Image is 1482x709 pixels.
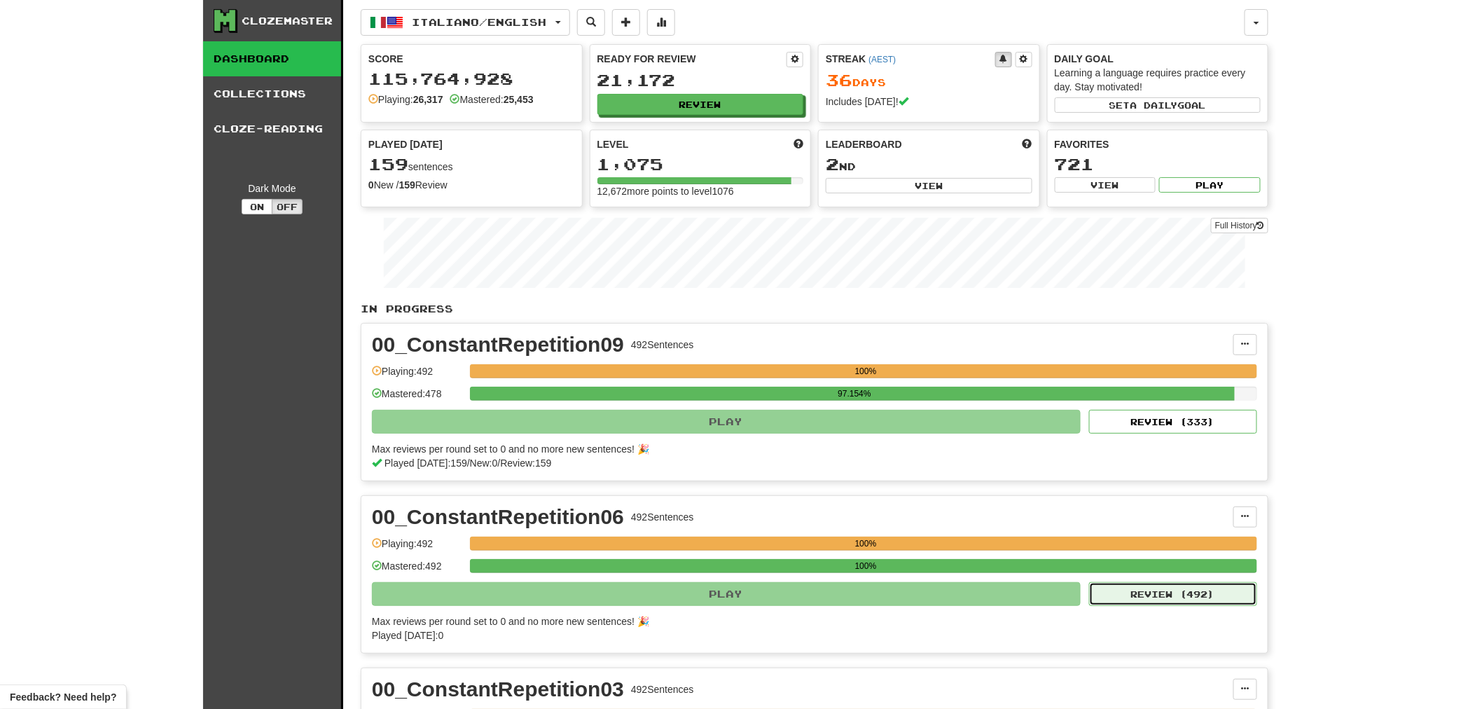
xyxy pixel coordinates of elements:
button: On [242,199,272,214]
span: Played [DATE] [368,137,443,151]
strong: 26,317 [413,94,443,105]
div: Playing: [368,92,443,106]
div: 1,075 [597,156,804,173]
button: Review [597,94,804,115]
p: In Progress [361,302,1268,316]
div: Ready for Review [597,52,787,66]
div: nd [826,156,1032,174]
div: Playing: 492 [372,537,463,560]
button: Review (333) [1089,410,1257,434]
span: 159 [368,154,408,174]
span: Leaderboard [826,137,902,151]
a: Full History [1211,218,1268,233]
div: Day s [826,71,1032,90]
span: Open feedback widget [10,690,116,704]
div: Max reviews per round set to 0 and no more new sentences! 🎉 [372,614,1249,628]
span: Played [DATE]: 0 [372,630,443,641]
div: Mastered: 478 [372,387,463,410]
div: Daily Goal [1055,52,1261,66]
div: 100% [474,537,1257,551]
div: Max reviews per round set to 0 and no more new sentences! 🎉 [372,442,1249,456]
span: Level [597,137,629,151]
a: (AEST) [868,55,896,64]
a: Dashboard [203,41,341,76]
div: 492 Sentences [631,682,694,696]
div: 21,172 [597,71,804,89]
div: Clozemaster [242,14,333,28]
div: Mastered: 492 [372,559,463,582]
strong: 159 [399,179,415,191]
span: / [498,457,501,469]
div: New / Review [368,178,575,192]
span: Score more points to level up [794,137,803,151]
div: 97.154% [474,387,1235,401]
div: Favorites [1055,137,1261,151]
button: Play [372,582,1081,606]
span: New: 0 [470,457,498,469]
button: Search sentences [577,9,605,36]
div: Dark Mode [214,181,331,195]
span: This week in points, UTC [1023,137,1032,151]
div: Score [368,52,575,66]
button: Off [272,199,303,214]
div: Streak [826,52,995,66]
span: Italiano / English [413,16,547,28]
a: Cloze-Reading [203,111,341,146]
span: 2 [826,154,839,174]
span: a daily [1130,100,1178,110]
button: View [826,178,1032,193]
div: Learning a language requires practice every day. Stay motivated! [1055,66,1261,94]
button: Add sentence to collection [612,9,640,36]
button: Seta dailygoal [1055,97,1261,113]
div: Playing: 492 [372,364,463,387]
button: Italiano/English [361,9,570,36]
div: 00_ConstantRepetition03 [372,679,624,700]
strong: 25,453 [504,94,534,105]
div: 492 Sentences [631,510,694,524]
div: 115,764,928 [368,70,575,88]
button: View [1055,177,1156,193]
div: 00_ConstantRepetition06 [372,507,624,528]
div: Includes [DATE]! [826,95,1032,109]
div: 12,672 more points to level 1076 [597,184,804,198]
strong: 0 [368,179,374,191]
span: / [467,457,470,469]
a: Collections [203,76,341,111]
span: Played [DATE]: 159 [385,457,467,469]
div: 492 Sentences [631,338,694,352]
button: More stats [647,9,675,36]
div: 00_ConstantRepetition09 [372,334,624,355]
div: sentences [368,156,575,174]
div: Mastered: [450,92,534,106]
div: 100% [474,559,1257,573]
button: Play [1159,177,1261,193]
button: Play [372,410,1081,434]
span: 36 [826,70,852,90]
div: 100% [474,364,1257,378]
span: Review: 159 [500,457,551,469]
div: 721 [1055,156,1261,173]
button: Review (492) [1089,582,1257,606]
